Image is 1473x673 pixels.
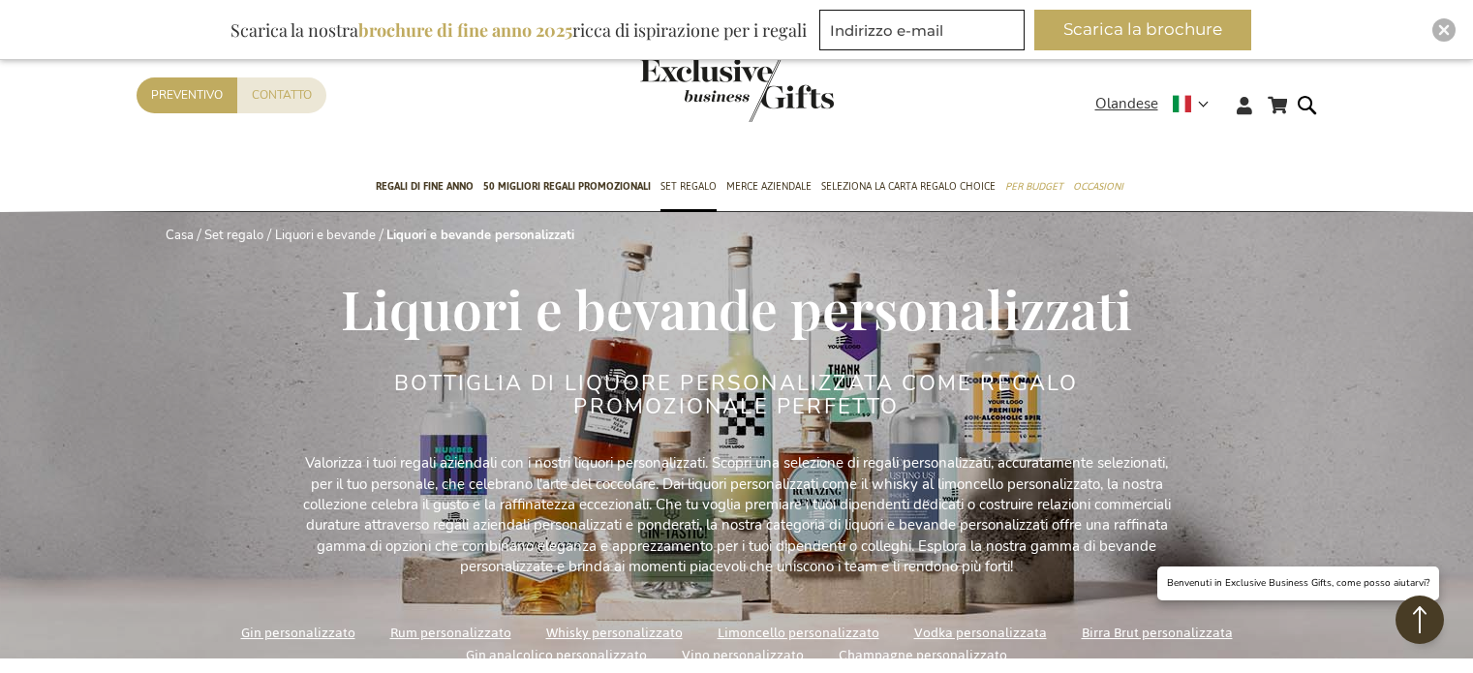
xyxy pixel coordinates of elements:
a: Gin analcolico personalizzato [466,642,647,668]
font: Valorizza i tuoi regali aziendali con i nostri liquori personalizzati. Scopri una selezione di re... [303,453,1171,576]
font: brochure di fine anno 2025 [358,18,572,42]
a: Contatto [237,77,326,113]
a: Vino personalizzato [682,642,804,668]
a: Champagne personalizzato [839,642,1007,668]
font: Per budget [1005,176,1063,197]
div: Olandese [1095,93,1221,115]
font: Liquori e bevande personalizzati [386,227,574,244]
font: Occasioni [1073,176,1123,197]
font: Scarica la brochure [1063,19,1222,39]
font: 50 migliori regali promozionali [483,176,651,197]
a: Vodka personalizzata [914,620,1047,646]
font: Regali di fine anno [376,176,474,197]
font: Scarica la nostra [230,18,358,42]
font: Set regalo [660,176,717,197]
img: Logo esclusivo per regali aziendali [640,58,834,122]
div: Vicino [1432,18,1456,42]
img: Vicino [1438,24,1450,36]
font: Olandese [1095,94,1158,113]
font: Merce aziendale [726,176,812,197]
a: Birra Brut personalizzata [1082,620,1233,646]
a: Liquori e bevande [275,227,376,244]
font: Contatto [252,87,312,103]
form: offerte di marketing e promozioni [819,10,1030,56]
a: Set regalo [204,227,263,244]
a: Preventivo [137,77,237,113]
button: Scarica la brochure [1034,10,1251,50]
font: Bottiglia di liquore personalizzata come regalo promozionale perfetto [394,369,1078,421]
a: Gin personalizzato [241,620,355,646]
a: Rum personalizzato [390,620,511,646]
a: Whisky personalizzato [546,620,683,646]
font: Preventivo [151,87,223,103]
font: Liquori e bevande personalizzati [341,272,1132,344]
font: ricca di ispirazione per i regali [572,18,807,42]
a: Casa [166,227,194,244]
font: Seleziona la carta regalo Choice [821,176,996,197]
input: Indirizzo e-mail [819,10,1025,50]
a: Limoncello personalizzato [718,620,879,646]
a: logo del negozio [640,58,737,122]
